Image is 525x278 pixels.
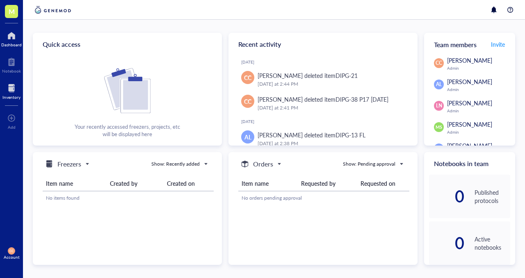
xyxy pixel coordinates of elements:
div: DIPG-21 [336,71,358,80]
span: CC [9,249,14,253]
div: Quick access [33,33,222,56]
th: Item name [238,176,298,191]
div: Inventory [2,95,21,100]
a: Notebook [2,55,21,73]
span: CC [244,73,251,82]
div: No orders pending approval [242,194,406,202]
h5: Freezers [57,159,81,169]
div: Show: Recently added [151,160,200,168]
div: [DATE] [241,119,411,124]
div: Active notebooks [475,235,510,251]
div: Admin [447,130,510,134]
span: [PERSON_NAME] [447,120,492,128]
div: [PERSON_NAME] deleted item [258,71,358,80]
th: Created on [164,176,214,191]
span: Invite [491,40,505,48]
div: Admin [447,87,510,92]
span: AL [244,132,251,141]
button: Invite [491,38,505,51]
div: [PERSON_NAME] deleted item [258,95,388,104]
img: genemod-logo [33,5,73,15]
th: Created by [107,176,164,191]
a: Dashboard [1,29,22,47]
a: Inventory [2,82,21,100]
h5: Orders [253,159,273,169]
div: [DATE] at 2:41 PM [258,104,404,112]
div: Recent activity [228,33,418,56]
div: DIPG-38 P17 [DATE] [336,95,388,103]
div: DIPG-13 FL [336,131,365,139]
div: Show: Pending approval [343,160,395,168]
div: Admin [447,66,510,71]
div: Dashboard [1,42,22,47]
div: Admin [447,108,510,113]
th: Item name [43,176,107,191]
div: Account [4,255,20,260]
span: AL [436,81,442,88]
div: Team members [424,33,515,56]
img: Cf+DiIyRRx+BTSbnYhsZzE9to3+AfuhVxcka4spAAAAAElFTkSuQmCC [104,68,151,113]
span: MS [436,124,442,130]
span: CC [436,59,442,67]
th: Requested on [357,176,409,191]
div: [DATE] at 2:44 PM [258,80,404,88]
div: Published protocols [475,188,510,205]
span: [PERSON_NAME] [447,99,492,107]
div: 0 [429,190,465,203]
span: PS [436,145,442,152]
div: No items found [46,194,210,202]
div: Add [8,125,16,130]
div: [DATE] [241,59,411,64]
span: [PERSON_NAME] Shared [447,141,511,150]
span: [PERSON_NAME] [447,56,492,64]
div: 0 [429,237,465,250]
div: Your recently accessed freezers, projects, etc will be displayed here [75,123,180,138]
span: CC [244,97,251,106]
th: Requested by [298,176,357,191]
span: LN [436,102,442,109]
div: Notebooks in team [424,152,515,175]
div: [PERSON_NAME] deleted item [258,130,365,139]
span: [PERSON_NAME] [447,77,492,86]
div: Notebook [2,68,21,73]
span: M [9,6,15,16]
